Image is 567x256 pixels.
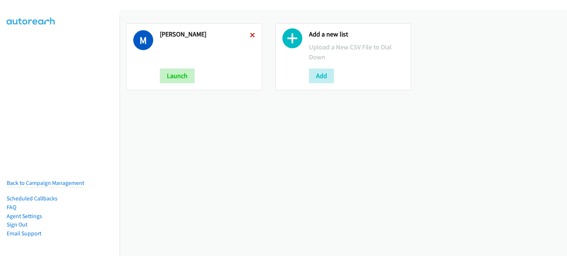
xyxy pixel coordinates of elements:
[7,179,84,186] a: Back to Campaign Management
[309,69,334,83] button: Add
[7,230,41,237] a: Email Support
[7,204,16,211] a: FAQ
[7,213,42,220] a: Agent Settings
[160,30,250,39] h2: [PERSON_NAME]
[7,221,27,228] a: Sign Out
[160,69,195,83] button: Launch
[133,30,153,50] h1: M
[309,30,404,39] h2: Add a new list
[7,195,58,202] a: Scheduled Callbacks
[309,42,404,62] p: Upload a New CSV File to Dial Down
